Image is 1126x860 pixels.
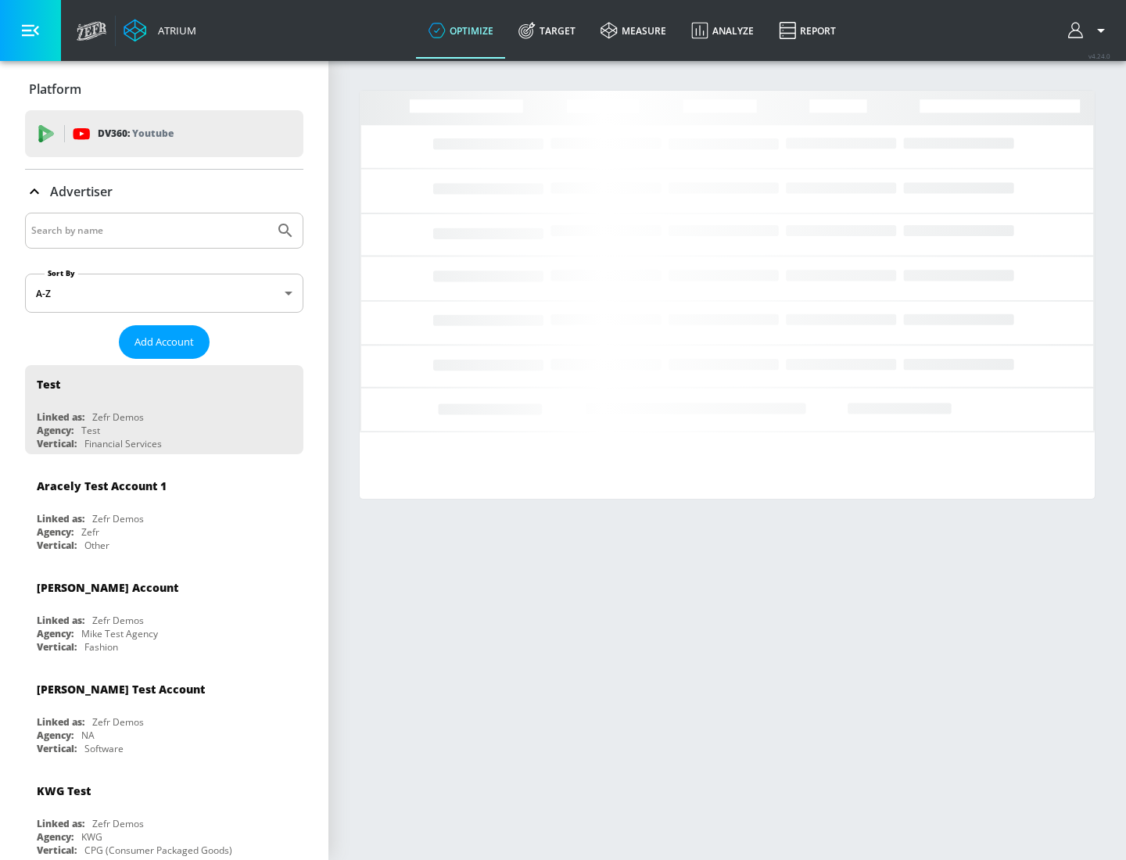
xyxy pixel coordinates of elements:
[84,539,109,552] div: Other
[37,844,77,857] div: Vertical:
[84,640,118,654] div: Fashion
[37,539,77,552] div: Vertical:
[84,844,232,857] div: CPG (Consumer Packaged Goods)
[124,19,196,42] a: Atrium
[37,742,77,755] div: Vertical:
[37,817,84,830] div: Linked as:
[37,437,77,450] div: Vertical:
[37,783,91,798] div: KWG Test
[98,125,174,142] p: DV360:
[37,614,84,627] div: Linked as:
[37,424,74,437] div: Agency:
[81,525,99,539] div: Zefr
[84,437,162,450] div: Financial Services
[37,525,74,539] div: Agency:
[25,67,303,111] div: Platform
[92,614,144,627] div: Zefr Demos
[25,670,303,759] div: [PERSON_NAME] Test AccountLinked as:Zefr DemosAgency:NAVertical:Software
[81,424,100,437] div: Test
[25,170,303,213] div: Advertiser
[766,2,848,59] a: Report
[588,2,679,59] a: measure
[132,125,174,142] p: Youtube
[25,467,303,556] div: Aracely Test Account 1Linked as:Zefr DemosAgency:ZefrVertical:Other
[25,568,303,658] div: [PERSON_NAME] AccountLinked as:Zefr DemosAgency:Mike Test AgencyVertical:Fashion
[81,627,158,640] div: Mike Test Agency
[37,512,84,525] div: Linked as:
[679,2,766,59] a: Analyze
[92,512,144,525] div: Zefr Demos
[37,715,84,729] div: Linked as:
[119,325,210,359] button: Add Account
[92,817,144,830] div: Zefr Demos
[416,2,506,59] a: optimize
[37,682,205,697] div: [PERSON_NAME] Test Account
[37,830,74,844] div: Agency:
[31,220,268,241] input: Search by name
[81,729,95,742] div: NA
[37,478,167,493] div: Aracely Test Account 1
[50,183,113,200] p: Advertiser
[37,640,77,654] div: Vertical:
[37,377,60,392] div: Test
[37,410,84,424] div: Linked as:
[29,81,81,98] p: Platform
[81,830,102,844] div: KWG
[506,2,588,59] a: Target
[45,268,78,278] label: Sort By
[134,333,194,351] span: Add Account
[37,627,74,640] div: Agency:
[1088,52,1110,60] span: v 4.24.0
[84,742,124,755] div: Software
[25,274,303,313] div: A-Z
[25,365,303,454] div: TestLinked as:Zefr DemosAgency:TestVertical:Financial Services
[37,580,178,595] div: [PERSON_NAME] Account
[92,715,144,729] div: Zefr Demos
[25,110,303,157] div: DV360: Youtube
[152,23,196,38] div: Atrium
[37,729,74,742] div: Agency:
[92,410,144,424] div: Zefr Demos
